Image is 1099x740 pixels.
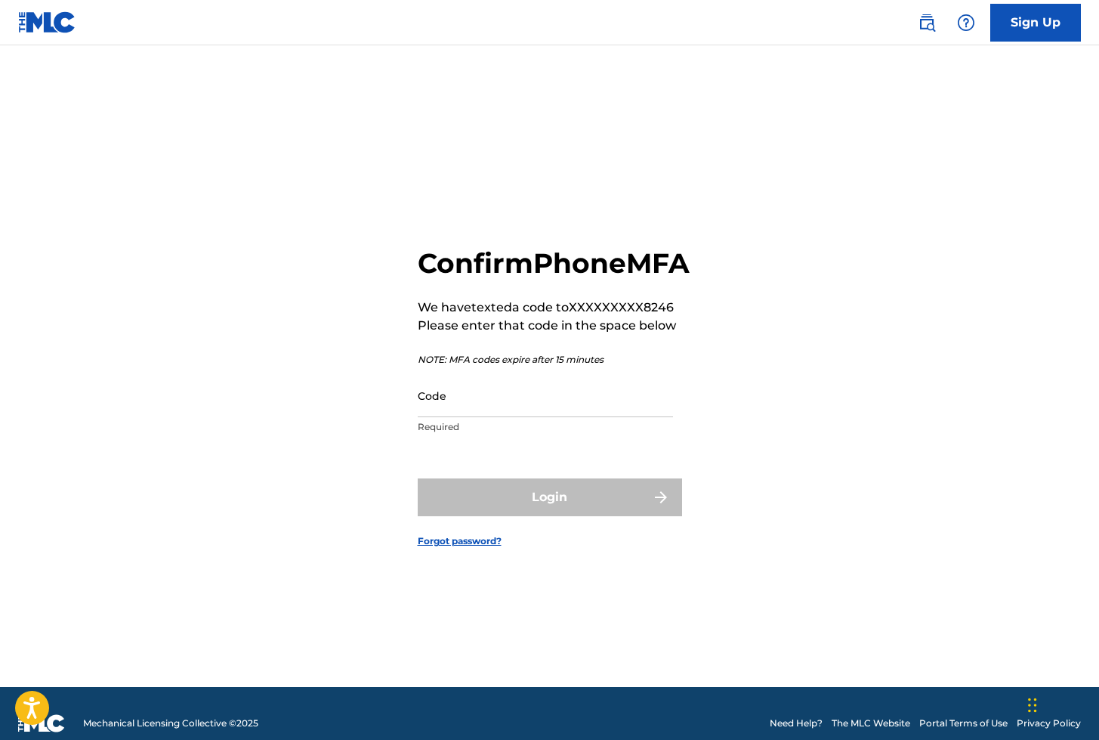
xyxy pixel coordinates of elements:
img: search [918,14,936,32]
p: Required [418,420,673,434]
a: Sign Up [990,4,1081,42]
div: Help [951,8,981,38]
span: Mechanical Licensing Collective © 2025 [83,717,258,730]
p: We have texted a code to XXXXXXXXX8246 [418,299,690,317]
a: Privacy Policy [1017,717,1081,730]
img: help [957,14,975,32]
iframe: Chat Widget [1023,667,1099,740]
div: Drag [1028,683,1037,728]
p: Please enter that code in the space below [418,317,690,335]
a: Need Help? [770,717,823,730]
p: NOTE: MFA codes expire after 15 minutes [418,353,690,367]
img: MLC Logo [18,11,76,33]
a: Forgot password? [418,534,502,548]
a: Portal Terms of Use [919,717,1008,730]
a: The MLC Website [832,717,910,730]
a: Public Search [912,8,942,38]
h2: Confirm Phone MFA [418,246,690,280]
img: logo [18,714,65,732]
